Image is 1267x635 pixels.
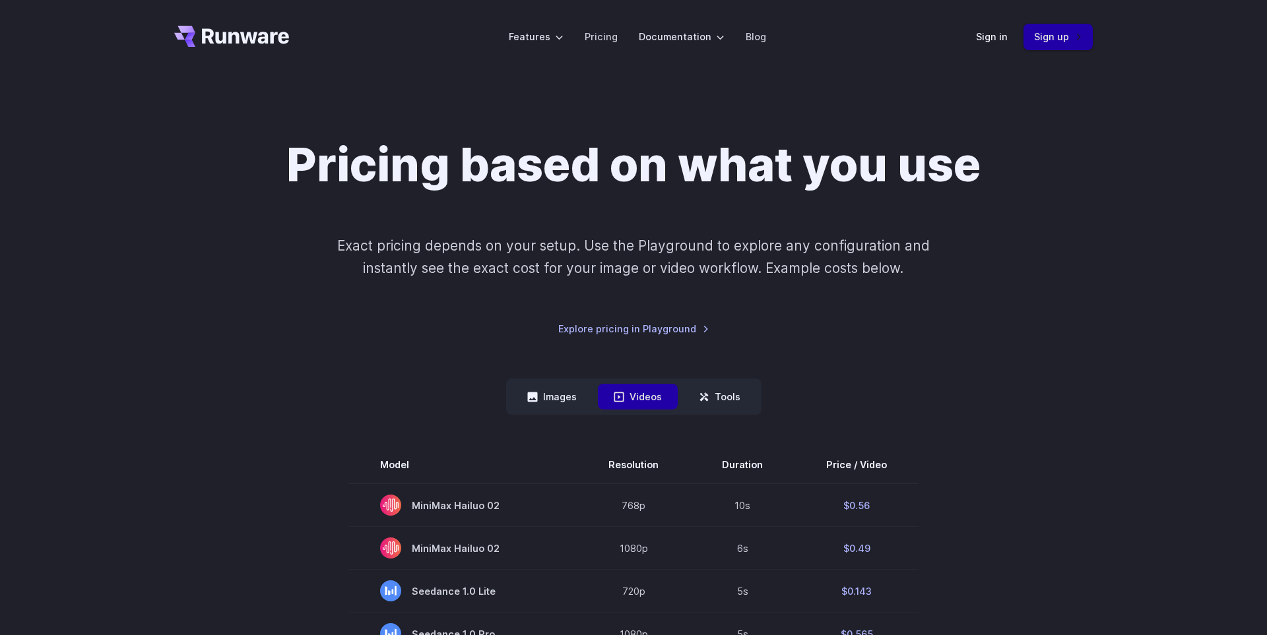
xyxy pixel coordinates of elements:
a: Blog [746,29,766,44]
a: Sign in [976,29,1008,44]
td: 5s [690,570,795,613]
a: Pricing [585,29,618,44]
span: MiniMax Hailuo 02 [380,495,545,516]
td: 10s [690,483,795,527]
button: Tools [683,384,756,409]
th: Duration [690,446,795,483]
td: $0.56 [795,483,919,527]
a: Explore pricing in Playground [558,321,709,336]
label: Documentation [639,29,725,44]
td: $0.49 [795,527,919,570]
td: 1080p [577,527,690,570]
span: MiniMax Hailuo 02 [380,537,545,559]
span: Seedance 1.0 Lite [380,580,545,601]
td: 768p [577,483,690,527]
a: Go to / [174,26,289,47]
button: Images [511,384,593,409]
label: Features [509,29,564,44]
td: 720p [577,570,690,613]
td: $0.143 [795,570,919,613]
h1: Pricing based on what you use [286,137,981,193]
button: Videos [598,384,678,409]
th: Price / Video [795,446,919,483]
p: Exact pricing depends on your setup. Use the Playground to explore any configuration and instantl... [312,235,955,279]
a: Sign up [1023,24,1093,49]
th: Model [348,446,577,483]
td: 6s [690,527,795,570]
th: Resolution [577,446,690,483]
